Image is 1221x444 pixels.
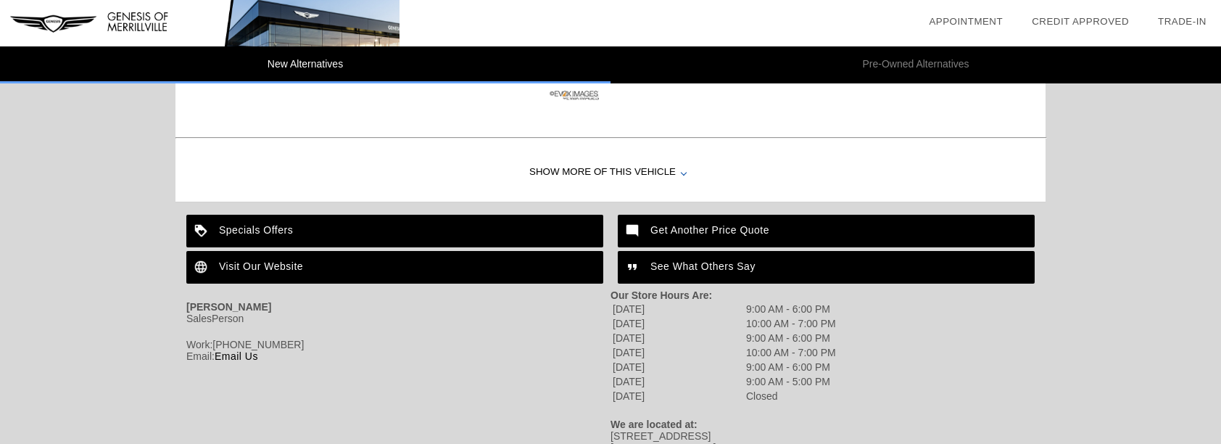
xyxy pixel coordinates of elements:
div: Work: [186,339,610,350]
img: ic_language_white_24dp_2x.png [186,251,219,284]
td: [DATE] [612,375,744,388]
a: Email Us [215,350,258,362]
a: Appointment [929,16,1003,27]
a: See What Others Say [618,251,1035,284]
strong: [PERSON_NAME] [186,301,271,313]
div: Email: [186,350,610,362]
a: Specials Offers [186,215,603,247]
strong: Our Store Hours Are: [610,289,712,301]
td: 10:00 AM - 7:00 PM [745,346,837,359]
td: [DATE] [612,303,744,316]
strong: We are located at: [610,419,698,430]
a: Visit Our Website [186,251,603,284]
td: Closed [745,390,837,403]
a: Get Another Price Quote [618,215,1035,247]
span: [PHONE_NUMBER] [212,339,304,350]
td: [DATE] [612,317,744,330]
img: ic_format_quote_white_24dp_2x.png [618,251,650,284]
img: ic_loyalty_white_24dp_2x.png [186,215,219,247]
td: [DATE] [612,361,744,374]
td: 9:00 AM - 6:00 PM [745,332,837,345]
td: [DATE] [612,332,744,345]
td: [DATE] [612,346,744,359]
a: Trade-In [1158,16,1206,27]
td: [DATE] [612,390,744,403]
div: Show More of this Vehicle [175,144,1046,202]
img: ic_mode_comment_white_24dp_2x.png [618,215,650,247]
td: 10:00 AM - 7:00 PM [745,317,837,330]
td: 9:00 AM - 6:00 PM [745,361,837,374]
li: Pre-Owned Alternatives [610,46,1221,83]
td: 9:00 AM - 5:00 PM [745,375,837,388]
td: 9:00 AM - 6:00 PM [745,303,837,316]
div: SalesPerson [186,313,610,324]
a: Credit Approved [1032,16,1129,27]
